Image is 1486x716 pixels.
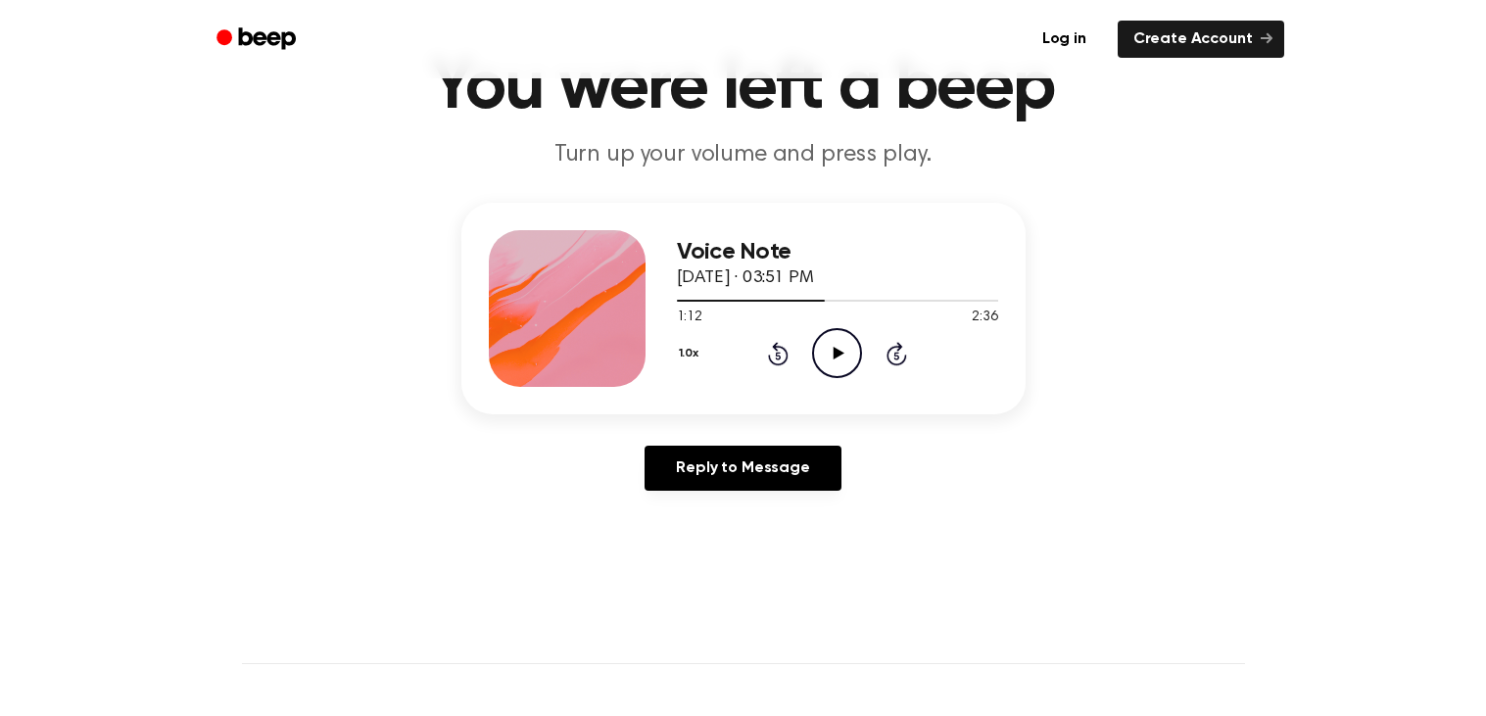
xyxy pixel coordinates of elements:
[677,269,814,287] span: [DATE] · 03:51 PM
[677,239,998,265] h3: Voice Note
[972,308,997,328] span: 2:36
[677,337,706,370] button: 1.0x
[1023,17,1106,62] a: Log in
[367,139,1120,171] p: Turn up your volume and press play.
[1118,21,1284,58] a: Create Account
[677,308,702,328] span: 1:12
[242,53,1245,123] h1: You were left a beep
[203,21,313,59] a: Beep
[645,446,840,491] a: Reply to Message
